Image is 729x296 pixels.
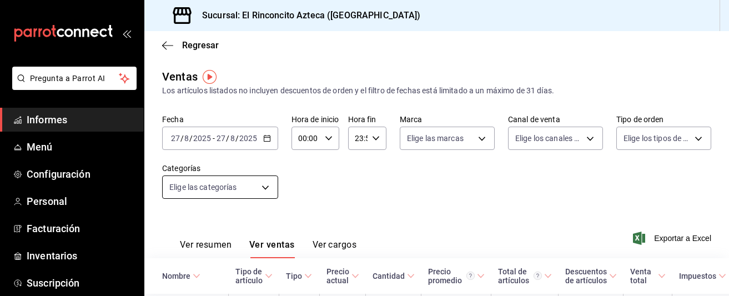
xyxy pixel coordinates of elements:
font: Configuración [27,168,91,180]
input: -- [216,134,226,143]
span: Precio promedio [428,267,485,285]
button: Pregunta a Parrot AI [12,67,137,90]
input: -- [170,134,180,143]
font: Tipo de artículo [235,267,263,285]
font: Elige las categorías [169,183,237,192]
font: Sucursal: El Rinconcito Azteca ([GEOGRAPHIC_DATA]) [202,10,421,21]
font: / [180,134,184,143]
svg: El total de artículos considera cambios de precios en los artículos así como costos adicionales p... [534,272,542,280]
font: Marca [400,115,423,124]
font: Impuestos [679,272,716,280]
font: Exportar a Excel [654,234,711,243]
font: Pregunta a Parrot AI [30,74,105,83]
img: Marcador de información sobre herramientas [203,70,217,84]
font: Elige las marcas [407,134,464,143]
font: Total de artículos [498,267,529,285]
font: Hora fin [348,115,376,124]
font: Nombre [162,272,190,280]
font: Suscripción [27,277,79,289]
font: Facturación [27,223,80,234]
button: Regresar [162,40,219,51]
span: Impuestos [679,272,726,280]
font: Tipo [286,272,302,280]
font: / [189,134,193,143]
input: ---- [193,134,212,143]
span: Descuentos de artículos [565,267,617,285]
font: Cantidad [373,272,405,280]
font: Descuentos de artículos [565,267,607,285]
font: Categorías [162,164,200,173]
font: Canal de venta [508,115,560,124]
span: Total de artículos [498,267,552,285]
span: Nombre [162,272,200,280]
font: Ver cargos [313,239,357,250]
font: Menú [27,141,53,153]
button: abrir_cajón_menú [122,29,131,38]
font: Informes [27,114,67,126]
span: Venta total [630,267,666,285]
font: Los artículos listados no incluyen descuentos de orden y el filtro de fechas está limitado a un m... [162,86,554,95]
input: ---- [239,134,258,143]
svg: Precio promedio = Total artículos / cantidad [466,272,475,280]
font: / [235,134,239,143]
a: Pregunta a Parrot AI [8,81,137,92]
font: Venta total [630,267,651,285]
font: Ver resumen [180,239,232,250]
font: Fecha [162,115,184,124]
input: -- [230,134,235,143]
span: Tipo [286,272,312,280]
span: Cantidad [373,272,415,280]
font: Elige los tipos de orden [624,134,703,143]
font: Tipo de orden [616,115,664,124]
font: Precio promedio [428,267,462,285]
font: Precio actual [326,267,349,285]
font: Hora de inicio [291,115,339,124]
span: Precio actual [326,267,359,285]
font: Elige los canales de venta [515,134,604,143]
span: Tipo de artículo [235,267,273,285]
font: Ventas [162,70,198,83]
button: Exportar a Excel [635,232,711,245]
input: -- [184,134,189,143]
font: - [213,134,215,143]
div: pestañas de navegación [180,239,356,258]
font: Personal [27,195,67,207]
font: Inventarios [27,250,77,262]
font: Ver ventas [249,239,295,250]
font: Regresar [182,40,219,51]
font: / [226,134,229,143]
